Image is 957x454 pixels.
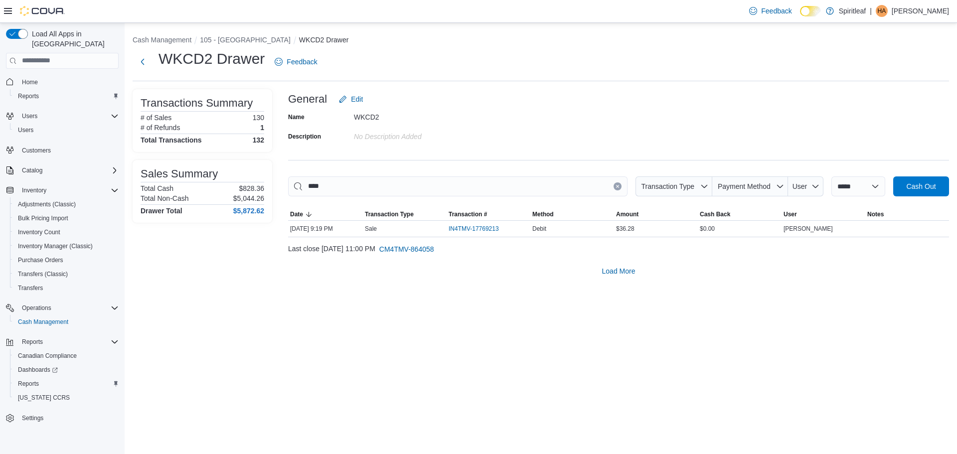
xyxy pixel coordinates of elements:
span: Amount [616,210,638,218]
h6: Total Cash [141,184,173,192]
button: Cash Management [133,36,191,44]
span: Reports [22,338,43,346]
span: Dashboards [14,364,119,376]
button: Users [2,109,123,123]
button: Catalog [2,163,123,177]
button: Transfers [10,281,123,295]
span: Reports [14,378,119,390]
button: Operations [2,301,123,315]
p: [PERSON_NAME] [892,5,949,17]
button: Reports [18,336,47,348]
h3: General [288,93,327,105]
span: User [784,210,797,218]
h4: $5,872.62 [233,207,264,215]
span: Inventory Manager (Classic) [14,240,119,252]
span: Transfers [14,282,119,294]
button: Transfers (Classic) [10,267,123,281]
span: Transaction Type [365,210,414,218]
a: Inventory Manager (Classic) [14,240,97,252]
span: Cash Out [906,181,936,191]
button: CM4TMV-864058 [375,239,438,259]
span: Load All Apps in [GEOGRAPHIC_DATA] [28,29,119,49]
button: Bulk Pricing Import [10,211,123,225]
h4: 132 [253,136,264,144]
input: Dark Mode [800,6,821,16]
span: Catalog [18,164,119,176]
span: Method [532,210,554,218]
span: Debit [532,225,546,233]
a: Adjustments (Classic) [14,198,80,210]
span: Inventory Manager (Classic) [18,242,93,250]
p: 1 [260,124,264,132]
span: Adjustments (Classic) [14,198,119,210]
a: Customers [18,145,55,156]
a: Bulk Pricing Import [14,212,72,224]
span: Transfers (Classic) [14,268,119,280]
span: Date [290,210,303,218]
button: Users [18,110,41,122]
button: Amount [614,208,698,220]
a: Reports [14,378,43,390]
span: Customers [22,147,51,154]
span: [US_STATE] CCRS [18,394,70,402]
span: Cash Management [14,316,119,328]
span: Purchase Orders [18,256,63,264]
span: Canadian Compliance [18,352,77,360]
button: Reports [2,335,123,349]
span: HA [878,5,886,17]
nav: Complex example [6,71,119,452]
a: Inventory Count [14,226,64,238]
button: Transaction Type [363,208,447,220]
span: Inventory Count [14,226,119,238]
span: Home [18,76,119,88]
button: Transaction Type [636,176,712,196]
button: Date [288,208,363,220]
button: Inventory Manager (Classic) [10,239,123,253]
p: Spiritleaf [839,5,866,17]
a: Settings [18,412,47,424]
a: Home [18,76,42,88]
span: Reports [18,336,119,348]
button: Operations [18,302,55,314]
p: Sale [365,225,377,233]
span: CM4TMV-864058 [379,244,434,254]
p: $5,044.26 [233,194,264,202]
div: Holly A [876,5,888,17]
button: Clear input [614,182,622,190]
a: Dashboards [10,363,123,377]
span: Canadian Compliance [14,350,119,362]
p: 130 [253,114,264,122]
button: Edit [335,89,367,109]
span: Inventory Count [18,228,60,236]
h6: # of Refunds [141,124,180,132]
button: Payment Method [712,176,788,196]
button: [US_STATE] CCRS [10,391,123,405]
a: Purchase Orders [14,254,67,266]
h1: WKCD2 Drawer [159,49,265,69]
div: No Description added [354,129,487,141]
span: Notes [867,210,884,218]
button: User [782,208,865,220]
span: User [793,182,807,190]
span: Adjustments (Classic) [18,200,76,208]
button: Adjustments (Classic) [10,197,123,211]
span: Edit [351,94,363,104]
div: [DATE] 9:19 PM [288,223,363,235]
button: Reports [10,89,123,103]
button: Inventory [2,183,123,197]
span: Reports [18,92,39,100]
div: Last close [DATE] 11:00 PM [288,239,949,259]
span: Load More [602,266,636,276]
span: Home [22,78,38,86]
span: Payment Method [718,182,771,190]
label: Name [288,113,305,121]
a: Cash Management [14,316,72,328]
img: Cova [20,6,65,16]
button: Canadian Compliance [10,349,123,363]
nav: An example of EuiBreadcrumbs [133,35,949,47]
button: User [788,176,823,196]
button: Reports [10,377,123,391]
div: WKCD2 [354,109,487,121]
span: Transaction # [449,210,487,218]
span: $36.28 [616,225,635,233]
